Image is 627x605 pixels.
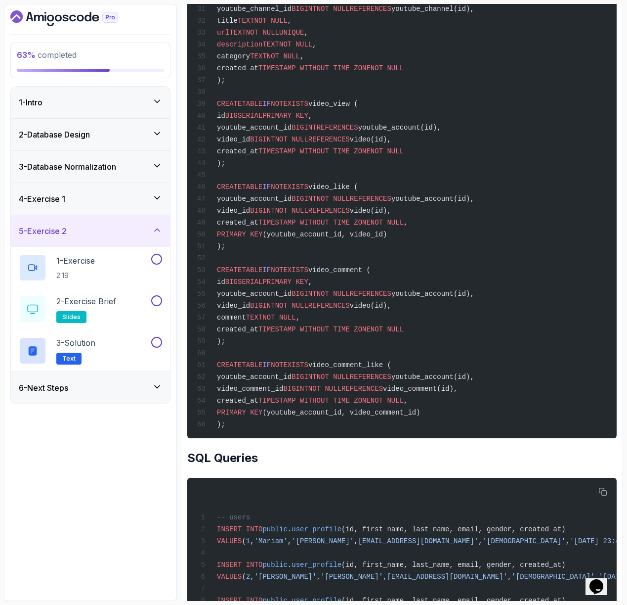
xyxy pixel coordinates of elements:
[246,29,279,37] span: NOT NULL
[217,513,250,521] span: -- users
[217,64,258,72] span: created_at
[317,124,358,132] span: REFERENCES
[292,525,341,533] span: user_profile
[246,537,250,545] span: 1
[566,537,570,545] span: ,
[11,87,170,118] button: 1-Intro
[19,295,162,323] button: 2-Exercise Briefslides
[350,302,391,310] span: video(id),
[217,219,258,227] span: created_at
[217,409,262,417] span: PRIMARY KEY
[283,266,308,274] span: EXISTS
[217,314,246,322] span: comment
[258,219,371,227] span: TIMESTAMP WITHOUT TIME ZONE
[19,225,67,237] h3: 5 - Exercise 2
[312,41,316,48] span: ,
[350,290,391,298] span: REFERENCES
[217,278,225,286] span: id
[288,525,292,533] span: .
[292,290,316,298] span: BIGINT
[56,271,95,280] p: 2:19
[217,525,262,533] span: INSERT INTO
[246,573,250,581] span: 2
[254,573,317,581] span: '[PERSON_NAME]'
[19,161,116,173] h3: 3 - Database Normalization
[288,537,292,545] span: ,
[217,326,258,333] span: created_at
[383,385,458,393] span: video_comment(id),
[262,41,279,48] span: TEXT
[341,385,383,393] span: REFERENCES
[262,314,295,322] span: NOT NULL
[512,573,595,581] span: '[DEMOGRAPHIC_DATA]'
[242,361,262,369] span: TABLE
[308,112,312,120] span: ,
[250,136,275,143] span: BIGINT
[62,313,81,321] span: slides
[308,136,350,143] span: REFERENCES
[217,561,262,569] span: INSERT INTO
[271,183,283,191] span: NOT
[254,17,288,25] span: NOT NULL
[238,17,254,25] span: TEXT
[217,537,242,545] span: VALUES
[217,195,292,203] span: youtube_account_id
[308,361,391,369] span: video_comment_like (
[19,129,90,140] h3: 2 - Database Design
[404,219,408,227] span: ,
[391,373,474,381] span: youtube_account(id),
[217,361,242,369] span: CREATE
[483,537,566,545] span: '[DEMOGRAPHIC_DATA]'
[350,136,391,143] span: video(id),
[317,573,321,581] span: ,
[350,5,391,13] span: REFERENCES
[279,41,312,48] span: NOT NULL
[317,373,350,381] span: NOT NULL
[262,361,271,369] span: IF
[262,597,287,605] span: public
[304,29,308,37] span: ,
[19,96,42,108] h3: 1 - Intro
[371,64,404,72] span: NOT NULL
[296,314,300,322] span: ,
[387,573,508,581] span: [EMAIL_ADDRESS][DOMAIN_NAME]'
[317,195,350,203] span: NOT NULL
[246,314,263,322] span: TEXT
[250,302,275,310] span: BIGINT
[341,561,566,569] span: (id, first_name, last_name, email, gender, created_at)
[371,219,404,227] span: NOT NULL
[478,537,482,545] span: ,
[354,537,358,545] span: ,
[250,537,254,545] span: ,
[267,52,300,60] span: NOT NULL
[262,525,287,533] span: public
[262,278,308,286] span: PRIMARY KEY
[292,373,316,381] span: BIGINT
[217,207,250,215] span: video_id
[308,385,341,393] span: NOT NULL
[308,278,312,286] span: ,
[11,372,170,404] button: 6-Next Steps
[275,302,308,310] span: NOT NULL
[217,41,262,48] span: description
[317,290,350,298] span: NOT NULL
[250,573,254,581] span: ,
[391,195,474,203] span: youtube_account(id),
[308,183,358,191] span: video_like (
[10,10,141,26] a: Dashboard
[262,183,271,191] span: IF
[341,597,566,605] span: (id, first_name, last_name, email, gender, created_at)
[217,302,250,310] span: video_id
[217,573,242,581] span: VALUES
[217,397,258,405] span: created_at
[217,337,225,345] span: );
[19,193,65,205] h3: 4 - Exercise 1
[371,147,404,155] span: NOT NULL
[17,50,77,60] span: completed
[292,561,341,569] span: user_profile
[250,207,275,215] span: BIGINT
[391,290,474,298] span: youtube_account(id),
[258,147,371,155] span: TIMESTAMP WITHOUT TIME ZONE
[242,100,262,108] span: TABLE
[404,397,408,405] span: ,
